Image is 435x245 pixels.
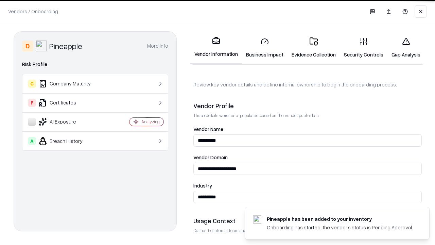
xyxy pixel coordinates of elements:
[193,102,422,110] div: Vendor Profile
[28,137,36,145] div: A
[242,32,288,64] a: Business Impact
[267,224,413,231] div: Onboarding has started, the vendor's status is Pending Approval.
[267,215,413,223] div: Pineapple has been added to your inventory
[193,113,422,118] p: These details were auto-populated based on the vendor public data
[193,228,422,233] p: Define the internal team and reason for using this vendor. This helps assess business relevance a...
[253,215,261,224] img: pineappleenergy.com
[22,60,168,68] div: Risk Profile
[28,99,109,107] div: Certificates
[141,119,160,125] div: Analyzing
[147,40,168,52] button: More info
[193,155,422,160] label: Vendor Domain
[22,40,33,51] div: D
[387,32,424,64] a: Gap Analysis
[340,32,387,64] a: Security Controls
[28,99,36,107] div: F
[193,81,422,88] p: Review key vendor details and define internal ownership to begin the onboarding process.
[193,217,422,225] div: Usage Context
[49,40,82,51] div: Pineapple
[28,118,109,126] div: AI Exposure
[28,80,109,88] div: Company Maturity
[193,183,422,188] label: Industry
[28,137,109,145] div: Breach History
[190,31,242,64] a: Vendor Information
[288,32,340,64] a: Evidence Collection
[28,80,36,88] div: C
[8,8,58,15] p: Vendors / Onboarding
[36,40,47,51] img: Pineapple
[193,127,422,132] label: Vendor Name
